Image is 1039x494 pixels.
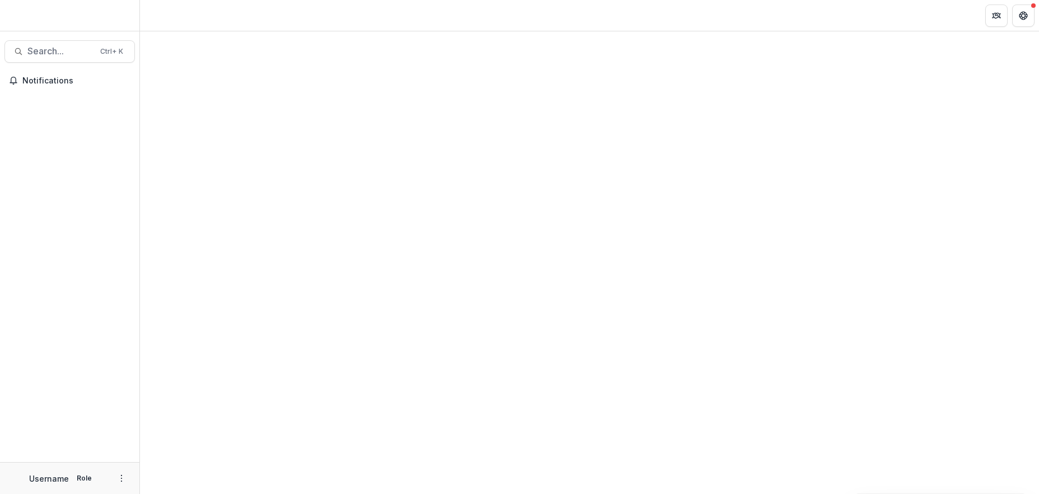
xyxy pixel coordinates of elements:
span: Search... [27,46,93,57]
button: More [115,472,128,485]
div: Ctrl + K [98,45,125,58]
button: Get Help [1012,4,1035,27]
button: Partners [985,4,1008,27]
p: Role [73,473,95,483]
span: Notifications [22,76,130,86]
button: Notifications [4,72,135,90]
button: Search... [4,40,135,63]
p: Username [29,473,69,484]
